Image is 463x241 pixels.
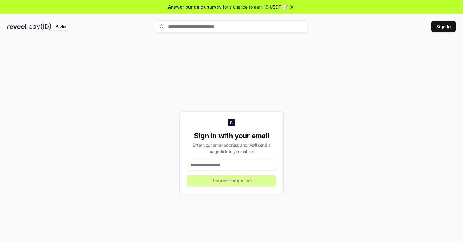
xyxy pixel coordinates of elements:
[7,23,28,30] img: reveel_dark
[228,119,235,126] img: logo_small
[168,4,221,10] span: Answer our quick survey
[223,4,288,10] span: for a chance to earn 10 USDT 📝
[187,131,276,141] div: Sign in with your email
[52,23,69,30] div: Alpha
[187,142,276,155] div: Enter your email address and we’ll send a magic link to your inbox.
[29,23,51,30] img: pay_id
[431,21,456,32] button: Sign In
